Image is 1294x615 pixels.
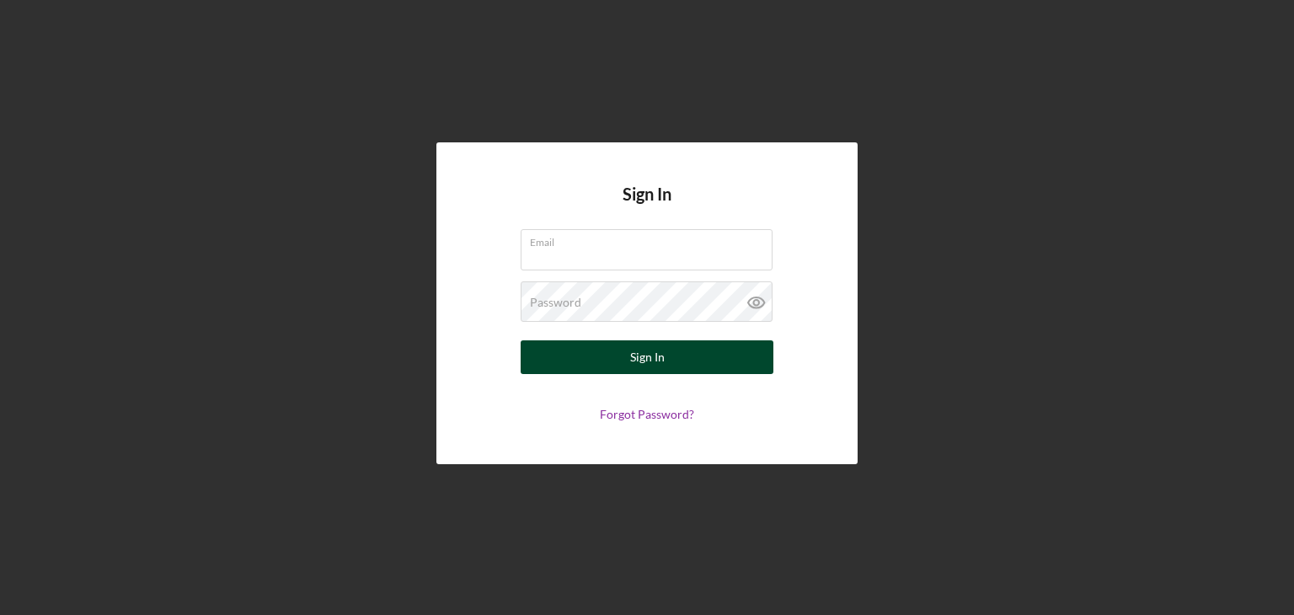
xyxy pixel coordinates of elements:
[623,184,671,229] h4: Sign In
[630,340,665,374] div: Sign In
[530,296,581,309] label: Password
[530,230,773,249] label: Email
[600,407,694,421] a: Forgot Password?
[521,340,773,374] button: Sign In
